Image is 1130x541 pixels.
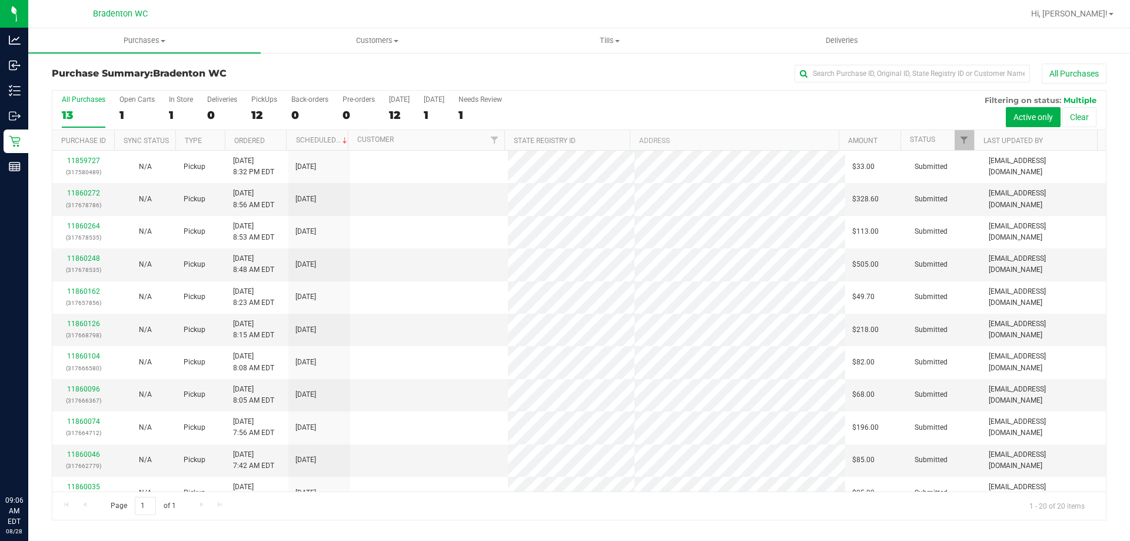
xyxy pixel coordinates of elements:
[9,161,21,172] inline-svg: Reports
[295,454,316,466] span: [DATE]
[93,9,148,19] span: Bradenton WC
[251,108,277,122] div: 12
[233,318,274,341] span: [DATE] 8:15 AM EDT
[9,34,21,46] inline-svg: Analytics
[296,136,350,144] a: Scheduled
[184,259,205,270] span: Pickup
[59,200,107,211] p: (317678786)
[184,357,205,368] span: Pickup
[989,416,1099,439] span: [EMAIL_ADDRESS][DOMAIN_NAME]
[233,221,274,243] span: [DATE] 8:53 AM EDT
[9,110,21,122] inline-svg: Outbound
[139,487,152,499] button: N/A
[261,35,493,46] span: Customers
[67,450,100,459] a: 11860046
[139,259,152,270] button: N/A
[852,487,875,499] span: $25.00
[989,384,1099,406] span: [EMAIL_ADDRESS][DOMAIN_NAME]
[184,422,205,433] span: Pickup
[233,449,274,472] span: [DATE] 7:42 AM EDT
[61,137,106,145] a: Purchase ID
[135,497,156,515] input: 1
[233,351,274,373] span: [DATE] 8:08 AM EDT
[795,65,1030,82] input: Search Purchase ID, Original ID, State Registry ID or Customer Name...
[852,161,875,172] span: $33.00
[139,389,152,400] button: N/A
[915,487,948,499] span: Submitted
[291,95,328,104] div: Back-orders
[458,95,502,104] div: Needs Review
[67,417,100,426] a: 11860074
[983,137,1043,145] a: Last Updated By
[915,194,948,205] span: Submitted
[9,135,21,147] inline-svg: Retail
[915,291,948,303] span: Submitted
[989,482,1099,504] span: [EMAIL_ADDRESS][DOMAIN_NAME]
[139,454,152,466] button: N/A
[5,495,23,527] p: 09:06 AM EDT
[139,390,152,399] span: Not Applicable
[357,135,394,144] a: Customer
[233,253,274,276] span: [DATE] 8:48 AM EDT
[184,161,205,172] span: Pickup
[295,259,316,270] span: [DATE]
[233,384,274,406] span: [DATE] 8:05 AM EDT
[295,226,316,237] span: [DATE]
[12,447,47,482] iframe: Resource center
[852,226,879,237] span: $113.00
[184,291,205,303] span: Pickup
[139,162,152,171] span: Not Applicable
[67,483,100,491] a: 11860035
[59,395,107,406] p: (317666367)
[915,454,948,466] span: Submitted
[62,95,105,104] div: All Purchases
[59,427,107,439] p: (317664712)
[493,28,726,53] a: Tills
[67,352,100,360] a: 11860104
[139,293,152,301] span: Not Applicable
[261,28,493,53] a: Customers
[915,389,948,400] span: Submitted
[233,286,274,308] span: [DATE] 8:23 AM EDT
[915,226,948,237] span: Submitted
[295,357,316,368] span: [DATE]
[124,137,169,145] a: Sync Status
[852,194,879,205] span: $328.60
[989,155,1099,178] span: [EMAIL_ADDRESS][DOMAIN_NAME]
[67,385,100,393] a: 11860096
[810,35,874,46] span: Deliveries
[485,130,504,150] a: Filter
[139,423,152,432] span: Not Applicable
[848,137,878,145] a: Amount
[139,489,152,497] span: Not Applicable
[59,232,107,243] p: (317678535)
[233,188,274,210] span: [DATE] 8:56 AM EDT
[59,330,107,341] p: (317668798)
[234,137,265,145] a: Ordered
[169,108,193,122] div: 1
[139,260,152,268] span: Not Applicable
[233,416,274,439] span: [DATE] 7:56 AM EDT
[989,449,1099,472] span: [EMAIL_ADDRESS][DOMAIN_NAME]
[295,389,316,400] span: [DATE]
[295,161,316,172] span: [DATE]
[343,95,375,104] div: Pre-orders
[153,68,227,79] span: Bradenton WC
[9,85,21,97] inline-svg: Inventory
[1062,107,1096,127] button: Clear
[59,460,107,472] p: (317662779)
[852,259,879,270] span: $505.00
[295,291,316,303] span: [DATE]
[251,95,277,104] div: PickUps
[169,95,193,104] div: In Store
[28,35,261,46] span: Purchases
[1031,9,1108,18] span: Hi, [PERSON_NAME]!
[424,95,444,104] div: [DATE]
[184,324,205,336] span: Pickup
[295,487,316,499] span: [DATE]
[139,326,152,334] span: Not Applicable
[852,422,879,433] span: $196.00
[1020,497,1094,515] span: 1 - 20 of 20 items
[139,357,152,368] button: N/A
[67,189,100,197] a: 11860272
